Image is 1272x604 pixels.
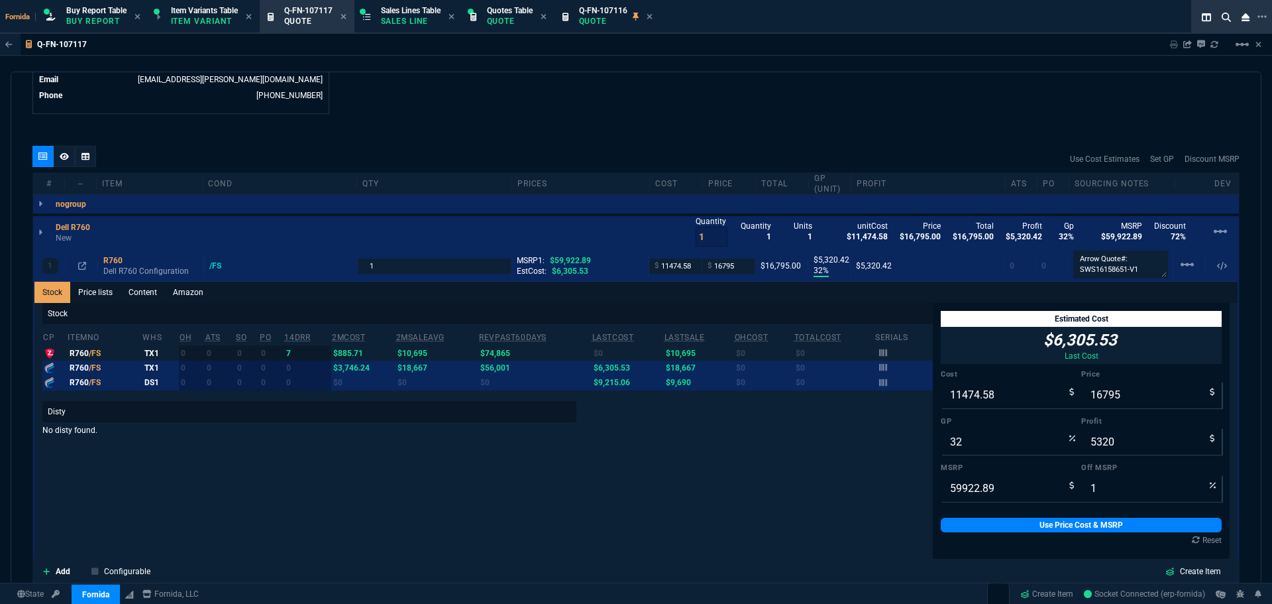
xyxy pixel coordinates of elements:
a: Global State [13,588,48,600]
div: dev [1207,178,1239,189]
p: Quantity [696,216,727,227]
div: PO [1037,178,1069,189]
span: /FS [89,349,101,358]
abbr: Avg cost of all PO invoices for 2 months [332,333,366,342]
label: MSRP [941,463,1081,473]
abbr: The last SO Inv price. No time limit. (ignore zeros) [664,333,705,342]
div: R760 [70,363,140,373]
p: 1 [48,261,52,271]
p: Last Cost [1043,351,1120,361]
td: 0 [235,345,259,360]
label: Cost [941,369,1081,380]
td: $10,695 [396,345,479,360]
th: Serials [874,327,933,345]
div: Item [97,178,203,189]
div: qty [357,178,511,189]
div: Profit [851,178,1006,189]
p: Sales Line [381,16,441,27]
p: $5,320.42 [814,255,845,265]
nx-icon: Close Tab [541,12,547,23]
p: nogroup [56,199,86,210]
span: Q-FN-107116 [579,6,627,15]
abbr: Total units in inventory. [180,333,191,342]
td: 0 [284,375,331,390]
div: R760 [70,348,140,359]
p: Q-FN-107117 [37,39,87,50]
td: $0 [592,345,664,360]
div: cond [203,178,357,189]
td: 0 [205,361,235,375]
label: Profit [1081,416,1222,427]
nx-icon: Close Tab [449,12,454,23]
abbr: Total units on open Sales Orders [236,333,246,342]
td: $74,865 [478,345,591,360]
div: $5,320.42 [856,261,998,271]
label: Price [1081,369,1222,380]
td: $18,667 [664,361,734,375]
a: API TOKEN [48,588,64,600]
td: $56,001 [478,361,591,375]
div: /FS [209,261,234,271]
td: 0 [205,345,235,360]
td: 7 [284,345,331,360]
td: TX1 [142,345,179,360]
div: price [703,178,756,189]
a: Create Item [1155,563,1232,580]
abbr: Total units on open Purchase Orders [260,333,271,342]
td: $0 [478,375,591,390]
td: 0 [259,361,284,375]
tr: undefined [38,73,323,86]
abbr: Total revenue past 60 days [479,333,547,342]
td: 0 [235,375,259,390]
label: Off MSRP [1081,463,1222,473]
p: Dell R760 [56,222,90,233]
td: $10,695 [664,345,734,360]
span: 0 [1041,261,1046,271]
div: GP (unit) [809,173,851,194]
td: $18,667 [396,361,479,375]
p: Stock [42,303,933,324]
td: $0 [794,361,875,375]
a: Content [121,282,165,303]
a: Price lists [70,282,121,303]
div: Total [756,178,809,189]
label: GP [941,416,1081,427]
td: $0 [331,375,395,390]
span: $ [708,261,712,271]
abbr: Total units in inventory => minus on SO => plus on PO [205,333,221,342]
nx-icon: Close Tab [246,12,252,23]
div: Reset [1192,535,1222,546]
div: Sourcing Notes [1069,178,1175,189]
span: Item Variants Table [171,6,238,15]
mat-icon: Example home icon [1212,223,1228,239]
td: $3,746.24 [331,361,395,375]
mat-icon: Example home icon [1179,257,1195,272]
nx-icon: Back to Table [5,40,13,49]
div: EstCost: [517,266,643,276]
span: $6,305.53 [552,267,588,276]
mat-icon: Example home icon [1234,36,1250,52]
a: Set GP [1150,153,1174,165]
tr: undefined [38,89,323,102]
div: -- [65,178,97,189]
span: Buy Report Table [66,6,127,15]
a: dAj2LAtjShuRuprMAAC6 [1084,588,1205,600]
a: msbcCompanyName [138,588,203,600]
nx-icon: Close Workbench [1236,9,1255,25]
span: Socket Connected (erp-fornida) [1084,589,1205,599]
span: $59,922.89 [550,256,591,265]
td: $0 [396,375,479,390]
td: $885.71 [331,345,395,360]
th: cp [42,327,67,345]
div: R760 [70,377,140,388]
abbr: Total sales last 14 days [284,333,310,342]
td: 0 [205,375,235,390]
a: 714-586-5495 [256,91,323,100]
p: Quote [579,16,627,27]
p: Quote [284,16,333,27]
td: 0 [259,375,284,390]
div: MSRP1: [517,255,643,266]
td: $9,690 [664,375,734,390]
p: Configurable [104,566,150,577]
th: ItemNo [67,327,142,345]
